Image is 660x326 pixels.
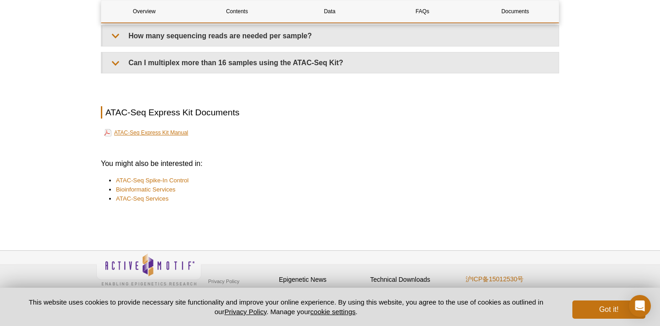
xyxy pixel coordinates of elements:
[194,0,280,22] a: Contents
[15,297,557,316] p: This website uses cookies to provide necessary site functionality and improve your online experie...
[370,287,457,310] p: Get our brochures and newsletters, or request them by mail.
[101,0,187,22] a: Overview
[103,26,559,46] summary: How many sequencing reads are needed per sample?
[206,274,241,288] a: Privacy Policy
[279,276,366,284] h4: Epigenetic News
[96,251,201,288] img: Active Motif,
[472,0,558,22] a: Documents
[370,276,457,284] h4: Technical Downloads
[279,287,366,318] p: Sign up for our monthly newsletter highlighting recent publications in the field of epigenetics.
[466,275,524,283] a: 沪ICP备15012530号
[310,308,356,316] button: cookie settings
[101,106,559,119] h2: ATAC-Seq Express Kit Documents
[116,194,168,203] a: ATAC-Seq Services
[116,176,189,185] a: ATAC-Seq Spike-In Control
[103,52,559,73] summary: Can I multiplex more than 16 samples using the ATAC-Seq Kit?
[629,295,651,317] div: Open Intercom Messenger
[380,0,466,22] a: FAQs
[101,158,559,169] h3: You might also be interested in:
[572,300,645,319] button: Got it!
[116,185,175,194] a: Bioinformatic Services
[104,127,188,138] a: ATAC-Seq Express Kit Manual
[287,0,372,22] a: Data
[225,308,267,316] a: Privacy Policy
